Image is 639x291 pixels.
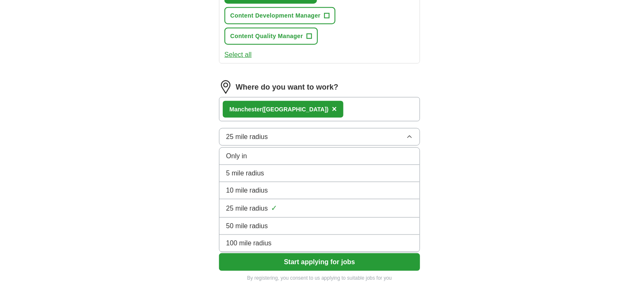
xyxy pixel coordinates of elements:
span: 25 mile radius [226,203,268,214]
span: Content Development Manager [230,11,321,20]
span: 5 mile radius [226,168,264,178]
button: Content Development Manager [224,7,335,24]
span: × [332,104,337,113]
span: 50 mile radius [226,221,268,231]
span: ([GEOGRAPHIC_DATA]) [262,106,329,113]
strong: Manchest [229,106,257,113]
button: 25 mile radius [219,128,420,146]
p: By registering, you consent to us applying to suitable jobs for you [219,274,420,282]
span: Only in [226,151,247,161]
img: location.png [219,80,232,94]
button: Select all [224,50,252,60]
span: 25 mile radius [226,132,268,142]
button: Start applying for jobs [219,253,420,271]
span: ✓ [271,203,278,214]
div: er [229,105,329,114]
span: 100 mile radius [226,238,272,248]
span: Content Quality Manager [230,32,303,41]
button: Content Quality Manager [224,28,318,45]
span: 10 mile radius [226,185,268,196]
label: Where do you want to work? [236,82,338,93]
button: × [332,103,337,116]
